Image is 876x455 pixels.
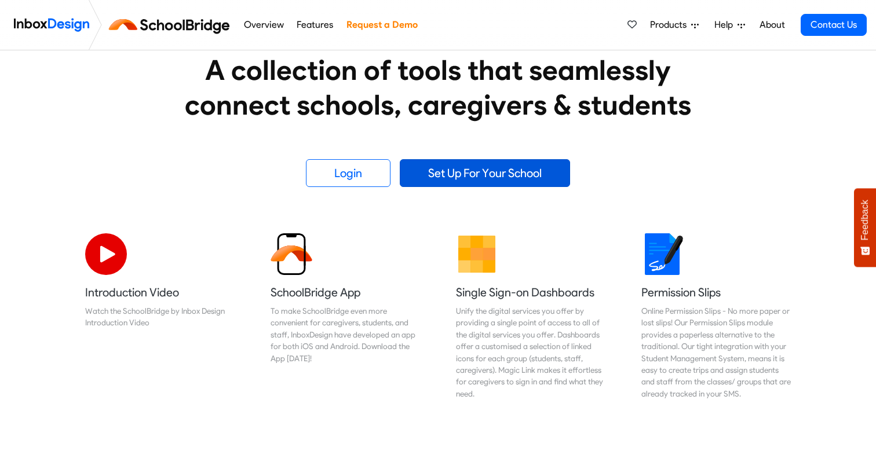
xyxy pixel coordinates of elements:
a: Single Sign-on Dashboards Unify the digital services you offer by providing a single point of acc... [447,224,615,409]
heading: A collection of tools that seamlessly connect schools, caregivers & students [163,53,713,122]
img: 2022_01_13_icon_sb_app.svg [271,233,312,275]
h5: Single Sign-on Dashboards [456,284,605,300]
span: Feedback [860,200,870,240]
span: Products [650,18,691,32]
img: 2022_07_11_icon_video_playback.svg [85,233,127,275]
div: To make SchoolBridge even more convenient for caregivers, students, and staff, InboxDesign have d... [271,305,420,364]
a: Contact Us [801,14,867,36]
h5: SchoolBridge App [271,284,420,300]
span: Help [714,18,738,32]
a: Request a Demo [343,13,421,36]
a: Help [710,13,750,36]
img: 2022_01_18_icon_signature.svg [641,233,683,275]
a: Features [294,13,337,36]
button: Feedback - Show survey [854,188,876,267]
img: 2022_01_13_icon_grid.svg [456,233,498,275]
a: Overview [240,13,287,36]
a: Products [645,13,703,36]
div: Watch the SchoolBridge by Inbox Design Introduction Video [85,305,235,329]
img: schoolbridge logo [107,11,237,39]
a: SchoolBridge App To make SchoolBridge even more convenient for caregivers, students, and staff, I... [261,224,429,409]
h5: Introduction Video [85,284,235,300]
a: About [756,13,788,36]
a: Login [306,159,390,187]
a: Introduction Video Watch the SchoolBridge by Inbox Design Introduction Video [76,224,244,409]
a: Permission Slips Online Permission Slips - No more paper or lost slips! ​Our Permission Slips mod... [632,224,800,409]
div: Unify the digital services you offer by providing a single point of access to all of the digital ... [456,305,605,399]
h5: Permission Slips [641,284,791,300]
div: Online Permission Slips - No more paper or lost slips! ​Our Permission Slips module provides a pa... [641,305,791,399]
a: Set Up For Your School [400,159,570,187]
